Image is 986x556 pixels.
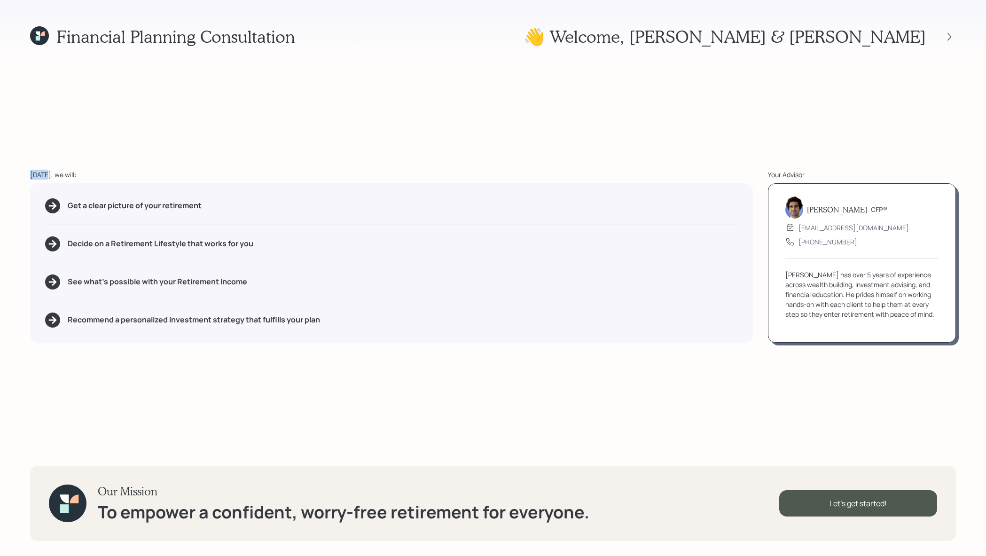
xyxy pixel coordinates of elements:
[768,170,956,180] div: Your Advisor
[779,490,937,517] div: Let's get started!
[68,315,320,324] h5: Recommend a personalized investment strategy that fulfills your plan
[98,485,589,498] h3: Our Mission
[798,237,857,247] div: [PHONE_NUMBER]
[785,270,939,319] div: [PERSON_NAME] has over 5 years of experience across wealth building, investment advising, and fin...
[807,205,867,214] h5: [PERSON_NAME]
[56,26,295,47] h1: Financial Planning Consultation
[30,170,753,180] div: [DATE], we will:
[798,223,909,233] div: [EMAIL_ADDRESS][DOMAIN_NAME]
[68,277,247,286] h5: See what's possible with your Retirement Income
[68,201,202,210] h5: Get a clear picture of your retirement
[98,502,589,522] h1: To empower a confident, worry-free retirement for everyone.
[68,239,253,248] h5: Decide on a Retirement Lifestyle that works for you
[524,26,926,47] h1: 👋 Welcome , [PERSON_NAME] & [PERSON_NAME]
[785,196,803,219] img: harrison-schaefer-headshot-2.png
[871,206,887,214] h6: CFP®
